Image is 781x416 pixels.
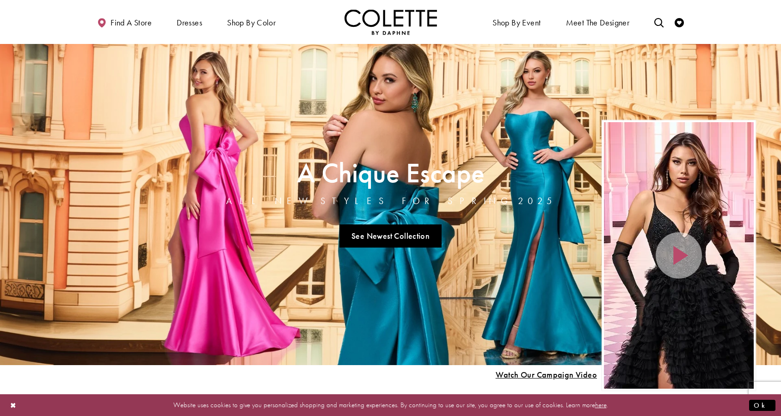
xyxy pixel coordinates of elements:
[652,9,666,35] a: Toggle search
[566,18,630,27] span: Meet the designer
[492,18,541,27] span: Shop By Event
[95,9,154,35] a: Find a store
[344,9,437,35] img: Colette by Daphne
[111,18,152,27] span: Find a store
[564,9,632,35] a: Meet the designer
[490,9,543,35] span: Shop By Event
[225,9,278,35] span: Shop by color
[749,399,775,411] button: Submit Dialog
[672,9,686,35] a: Check Wishlist
[223,221,558,251] ul: Slider Links
[339,224,442,248] a: See Newest Collection A Chique Escape All New Styles For Spring 2025
[177,18,202,27] span: Dresses
[344,9,437,35] a: Visit Home Page
[595,400,607,410] a: here
[6,397,21,413] button: Close Dialog
[495,370,597,379] span: Play Slide #15 Video
[174,9,204,35] span: Dresses
[67,399,714,411] p: Website uses cookies to give you personalized shopping and marketing experiences. By continuing t...
[227,18,276,27] span: Shop by color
